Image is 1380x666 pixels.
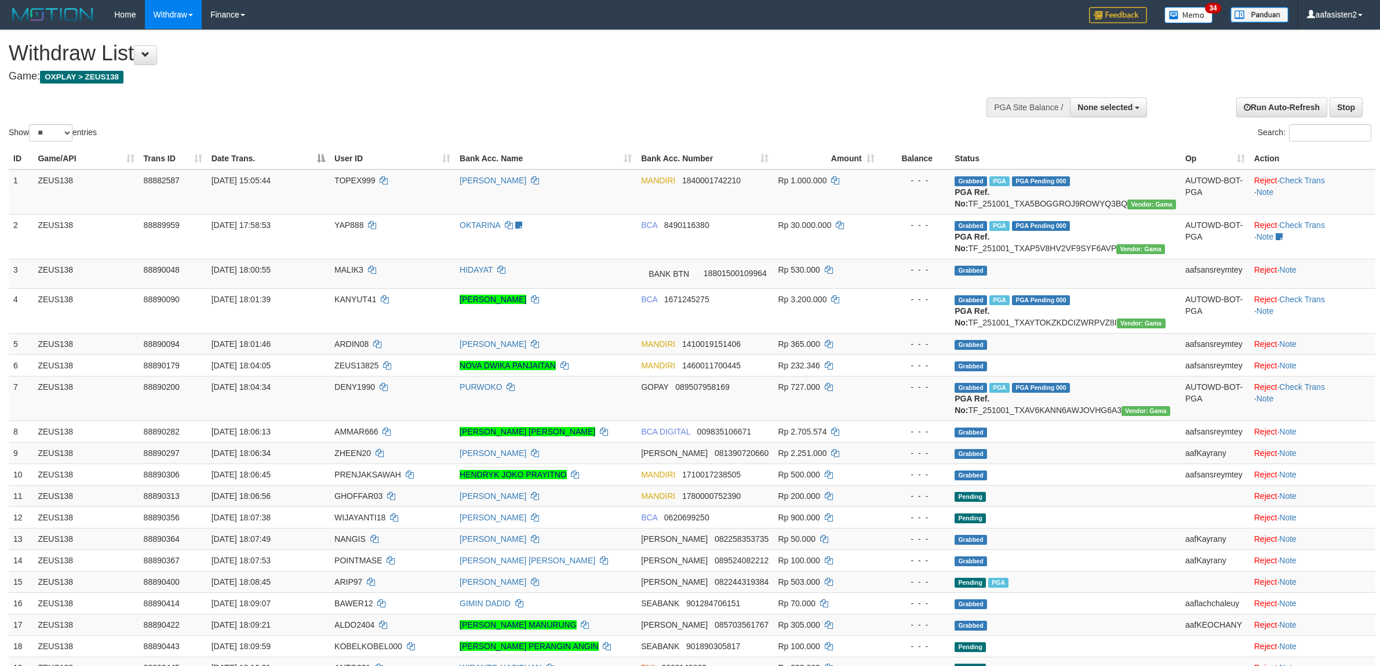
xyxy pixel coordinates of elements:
[9,376,33,421] td: 7
[1279,176,1325,185] a: Check Trans
[144,176,180,185] span: 88882587
[212,577,271,587] span: [DATE] 18:08:45
[212,361,271,370] span: [DATE] 18:04:05
[778,577,820,587] span: Rp 503.000
[955,428,987,437] span: Grabbed
[955,470,987,480] span: Grabbed
[334,361,378,370] span: ZEUS13825
[1258,124,1371,142] label: Search:
[1181,421,1250,442] td: aafsansreymtey
[641,176,675,185] span: MANDIRI
[212,470,271,479] span: [DATE] 18:06:45
[207,148,330,169] th: Date Trans.: activate to sort column descending
[460,491,526,501] a: [PERSON_NAME]
[212,339,271,349] span: [DATE] 18:01:46
[641,339,675,349] span: MANDIRI
[1250,354,1375,376] td: ·
[989,176,1010,186] span: Marked by aafnoeunsreypich
[1254,176,1277,185] a: Reject
[682,470,741,479] span: Copy 1710017238505 to clipboard
[460,599,511,608] a: GIMIN DADID
[144,534,180,544] span: 88890364
[955,492,986,502] span: Pending
[212,295,271,304] span: [DATE] 18:01:39
[1250,169,1375,215] td: · ·
[144,382,180,392] span: 88890200
[1070,97,1147,117] button: None selected
[884,576,945,588] div: - - -
[1254,339,1277,349] a: Reject
[950,169,1181,215] td: TF_251001_TXA5BOGGROJ9ROWYQ3BQ
[1089,7,1147,23] img: Feedback.jpg
[1181,148,1250,169] th: Op: activate to sort column ascending
[641,295,657,304] span: BCA
[778,534,815,544] span: Rp 50.000
[1230,7,1288,23] img: panduan.png
[641,556,708,565] span: [PERSON_NAME]
[9,148,33,169] th: ID
[641,534,708,544] span: [PERSON_NAME]
[641,491,675,501] span: MANDIRI
[1279,361,1297,370] a: Note
[1279,513,1297,522] a: Note
[9,124,97,142] label: Show entries
[1254,620,1277,629] a: Reject
[884,219,945,231] div: - - -
[144,295,180,304] span: 88890090
[955,266,987,276] span: Grabbed
[1254,491,1277,501] a: Reject
[778,491,820,501] span: Rp 200.000
[1279,339,1297,349] a: Note
[988,578,1008,588] span: Marked by aafanarl
[33,549,139,571] td: ZEUS138
[950,214,1181,259] td: TF_251001_TXAP5V8HV2VF9SYF6AVP
[955,232,989,253] b: PGA Ref. No:
[641,361,675,370] span: MANDIRI
[1181,259,1250,288] td: aafsansreymtey
[144,427,180,436] span: 88890282
[460,534,526,544] a: [PERSON_NAME]
[715,577,769,587] span: Copy 082244319384 to clipboard
[460,220,500,230] a: OKTARINA
[989,383,1010,393] span: Marked by aafpengsreynich
[682,361,741,370] span: Copy 1460011700445 to clipboard
[33,376,139,421] td: ZEUS138
[641,382,668,392] span: GOPAY
[884,360,945,371] div: - - -
[1127,200,1176,209] span: Vendor URL: https://trx31.1velocity.biz
[460,620,576,629] a: [PERSON_NAME] MANURUNG
[33,485,139,506] td: ZEUS138
[334,534,366,544] span: NANGIS
[212,427,271,436] span: [DATE] 18:06:13
[641,599,679,608] span: SEABANK
[778,427,826,436] span: Rp 2.705.574
[686,599,740,608] span: Copy 901284706151 to clipboard
[334,577,362,587] span: ARIP97
[1181,528,1250,549] td: aafKayrany
[212,599,271,608] span: [DATE] 18:09:07
[1330,97,1363,117] a: Stop
[1279,599,1297,608] a: Note
[955,513,986,523] span: Pending
[1116,244,1165,254] span: Vendor URL: https://trx31.1velocity.biz
[212,176,271,185] span: [DATE] 15:05:44
[1257,232,1274,241] a: Note
[1257,187,1274,197] a: Note
[955,306,989,327] b: PGA Ref. No:
[950,288,1181,333] td: TF_251001_TXAYTOKZKDCIZWRPVZ8I
[879,148,950,169] th: Balance
[9,42,908,65] h1: Withdraw List
[334,295,376,304] span: KANYUT41
[1254,382,1277,392] a: Reject
[1181,354,1250,376] td: aafsansreymtey
[884,598,945,609] div: - - -
[675,382,729,392] span: Copy 089507958169 to clipboard
[9,6,97,23] img: MOTION_logo.png
[641,220,657,230] span: BCA
[1181,333,1250,354] td: aafsansreymtey
[1254,295,1277,304] a: Reject
[641,264,697,284] span: BANK BTN
[460,556,595,565] a: [PERSON_NAME] [PERSON_NAME]
[1012,295,1070,305] span: PGA Pending
[460,427,595,436] a: [PERSON_NAME] [PERSON_NAME]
